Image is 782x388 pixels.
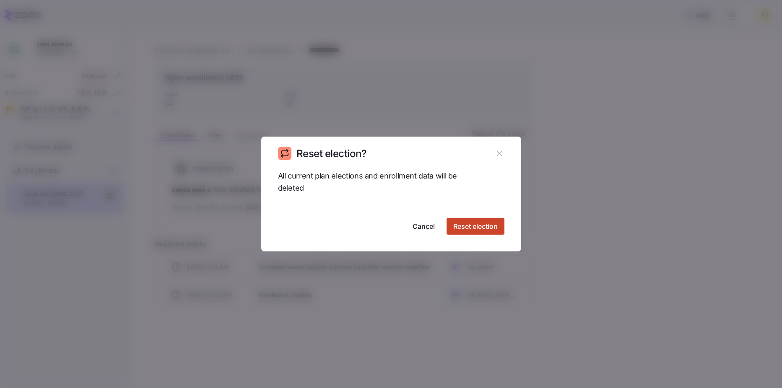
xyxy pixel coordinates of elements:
[453,221,498,231] span: Reset election
[406,218,442,235] button: Cancel
[278,170,458,194] span: All current plan elections and enrollment data will be deleted
[413,221,435,231] span: Cancel
[296,147,367,160] h1: Reset election?
[447,218,504,235] button: Reset election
